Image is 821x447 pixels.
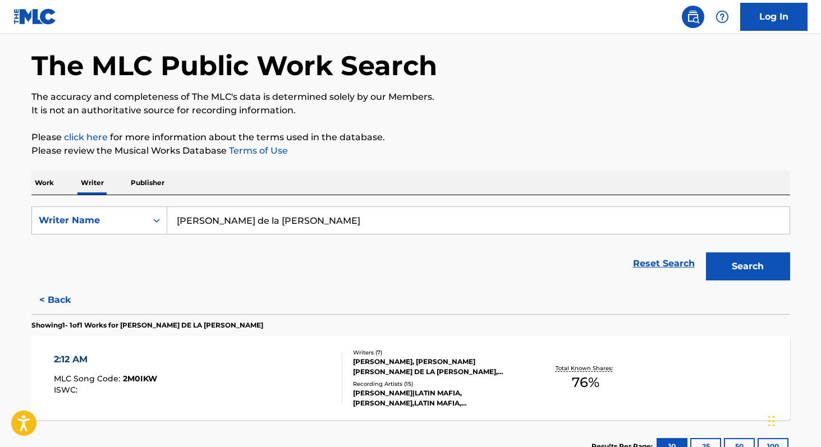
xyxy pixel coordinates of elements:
[556,364,616,372] p: Total Known Shares:
[31,90,790,104] p: The accuracy and completeness of The MLC's data is determined solely by our Members.
[54,385,80,395] span: ISWC :
[31,171,57,195] p: Work
[31,104,790,117] p: It is not an authoritative source for recording information.
[768,404,775,438] div: Arrastar
[13,8,57,25] img: MLC Logo
[353,357,522,377] div: [PERSON_NAME], [PERSON_NAME] [PERSON_NAME] DE LA [PERSON_NAME], [PERSON_NAME] DE LA [PERSON_NAME]...
[31,206,790,286] form: Search Form
[353,380,522,388] div: Recording Artists ( 15 )
[715,10,729,24] img: help
[31,49,437,82] h1: The MLC Public Work Search
[123,374,157,384] span: 2M0IKW
[127,171,168,195] p: Publisher
[31,320,263,330] p: Showing 1 - 1 of 1 Works for [PERSON_NAME] DE LA [PERSON_NAME]
[39,214,140,227] div: Writer Name
[31,336,790,420] a: 2:12 AMMLC Song Code:2M0IKWISWC:Writers (7)[PERSON_NAME], [PERSON_NAME] [PERSON_NAME] DE LA [PERS...
[54,374,123,384] span: MLC Song Code :
[77,171,107,195] p: Writer
[627,251,700,276] a: Reset Search
[353,388,522,408] div: [PERSON_NAME]|LATIN MAFIA, [PERSON_NAME],LATIN MAFIA, [PERSON_NAME], LATIN MAFIA, [PERSON_NAME] &...
[765,393,821,447] div: Widget de chat
[31,286,99,314] button: < Back
[31,131,790,144] p: Please for more information about the terms used in the database.
[765,393,821,447] iframe: Chat Widget
[353,348,522,357] div: Writers ( 7 )
[740,3,808,31] a: Log In
[227,145,288,156] a: Terms of Use
[706,252,790,280] button: Search
[572,372,599,393] span: 76 %
[686,10,700,24] img: search
[54,353,157,366] div: 2:12 AM
[64,132,108,142] a: click here
[682,6,704,28] a: Public Search
[31,144,790,158] p: Please review the Musical Works Database
[711,6,733,28] div: Help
